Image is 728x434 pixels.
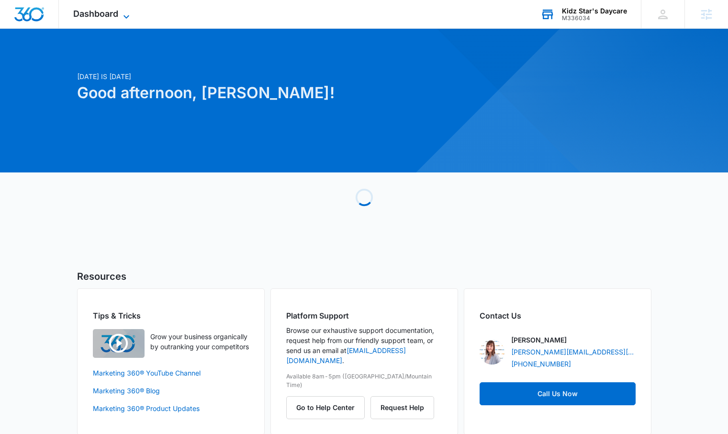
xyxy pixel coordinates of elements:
a: [PHONE_NUMBER] [511,359,571,369]
a: Call Us Now [480,382,636,405]
a: Request Help [370,403,434,411]
button: Go to Help Center [286,396,365,419]
p: [PERSON_NAME] [511,335,567,345]
a: Marketing 360® Blog [93,386,249,396]
p: Browse our exhaustive support documentation, request help from our friendly support team, or send... [286,325,442,365]
a: Marketing 360® Product Updates [93,403,249,413]
img: website_grey.svg [15,25,23,33]
div: Domain: [DOMAIN_NAME] [25,25,105,33]
div: account id [562,15,627,22]
h2: Contact Us [480,310,636,321]
a: Go to Help Center [286,403,370,411]
p: Grow your business organically by outranking your competitors [150,331,249,352]
img: tab_keywords_by_traffic_grey.svg [95,56,103,63]
div: Domain Overview [36,57,86,63]
img: Quick Overview Video [93,329,145,358]
h1: Good afternoon, [PERSON_NAME]! [77,81,456,104]
h2: Tips & Tricks [93,310,249,321]
div: account name [562,7,627,15]
img: Christy Perez [480,340,504,365]
img: logo_orange.svg [15,15,23,23]
span: Dashboard [73,9,118,19]
p: [DATE] is [DATE] [77,71,456,81]
img: tab_domain_overview_orange.svg [26,56,34,63]
a: Marketing 360® YouTube Channel [93,368,249,378]
div: Keywords by Traffic [106,57,161,63]
a: [PERSON_NAME][EMAIL_ADDRESS][PERSON_NAME][DOMAIN_NAME] [511,347,636,357]
div: v 4.0.25 [27,15,47,23]
p: Available 8am-5pm ([GEOGRAPHIC_DATA]/Mountain Time) [286,372,442,389]
button: Request Help [370,396,434,419]
h5: Resources [77,269,651,284]
h2: Platform Support [286,310,442,321]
